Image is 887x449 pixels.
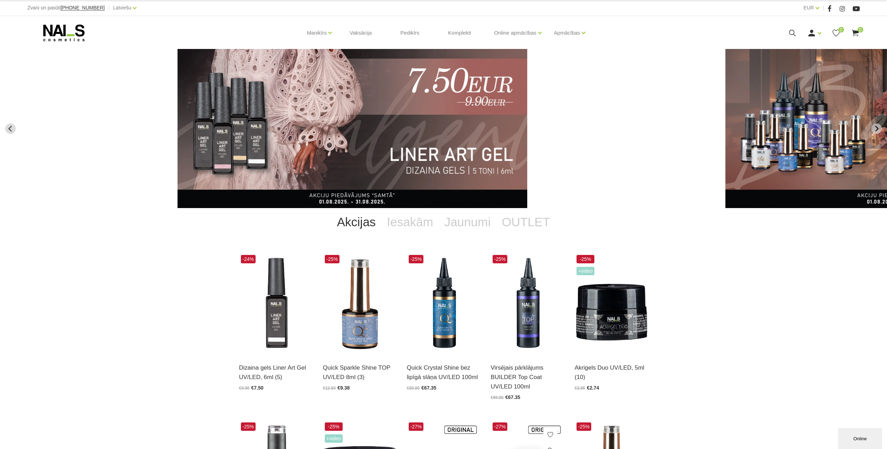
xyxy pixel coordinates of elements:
span: +Video [577,267,595,275]
a: 0 [851,29,860,37]
span: -25% [577,422,592,431]
span: | [108,3,109,12]
img: Virsējais pārklājums bez lipīgā slāņa ar mirdzuma efektu.Pieejami 3 veidi:* Starlight - ar smalkā... [323,253,396,354]
button: Previous slide [5,123,16,134]
span: -27% [409,422,424,431]
span: 0 [858,27,863,33]
span: -25% [241,422,256,431]
iframe: chat widget [838,427,884,449]
a: Latviešu [113,3,131,12]
span: €89.80 [491,395,504,400]
a: Akcijas [331,208,381,236]
a: Quick Crystal Shine bez lipīgā slāņa UV/LED 100ml [407,363,480,382]
span: -25% [493,255,508,263]
a: OUTLET [496,208,556,236]
span: €89.80 [407,386,420,391]
span: -25% [577,255,595,263]
img: Builder Top virsējais pārklājums bez lipīgā slāņa gēllakas/gēla pārklājuma izlīdzināšanai un nost... [491,253,564,354]
a: Jaunumi [439,208,496,236]
img: Virsējais pārklājums bez lipīgā slāņa un UV zilā pārklājuma. Nodrošina izcilu spīdumu manikīram l... [407,253,480,354]
span: -25% [409,255,424,263]
img: Liner Art Gel - UV/LED dizaina gels smalku, vienmērīgu, pigmentētu līniju zīmēšanai.Lielisks palī... [239,253,313,354]
span: €2.74 [587,385,599,391]
span: -25% [325,422,343,431]
span: €67.35 [505,394,520,400]
a: Dizaina gels Liner Art Gel UV/LED, 6ml (5) [239,363,313,382]
a: Online apmācības [494,19,536,47]
span: 0 [838,27,844,33]
a: Iesakām [381,208,439,236]
a: Vaksācija [344,16,377,50]
a: Komplekti [443,16,477,50]
a: Virsējais pārklājums BUILDER Top Coat UV/LED 100ml [491,363,564,392]
a: Apmācības [554,19,580,47]
span: €67.35 [421,385,436,391]
span: €12.50 [323,386,336,391]
span: €3.65 [575,386,585,391]
a: Manikīrs [307,19,327,47]
div: Zvani un pasūti [27,3,105,12]
li: 5 of 12 [177,49,709,208]
span: -25% [325,255,340,263]
span: -27% [493,422,508,431]
a: EUR [803,3,814,12]
span: | [823,3,824,12]
a: 0 [832,29,840,37]
span: €9.90 [239,386,250,391]
a: Pedikīrs [395,16,425,50]
button: Next slide [871,123,882,134]
span: €9.38 [337,385,350,391]
a: [PHONE_NUMBER] [60,5,105,10]
span: -24% [241,255,256,263]
span: +Video [325,434,343,443]
a: Quick Sparkle Shine TOP UV/LED 8ml (3) [323,363,396,382]
a: Akrigels Duo UV/LED, 5ml (10) [575,363,648,382]
span: €7.50 [251,385,264,391]
img: Kas ir AKRIGELS “DUO GEL” un kādas problēmas tas risina?• Tas apvieno ērti modelējamā akrigela un... [575,253,648,354]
